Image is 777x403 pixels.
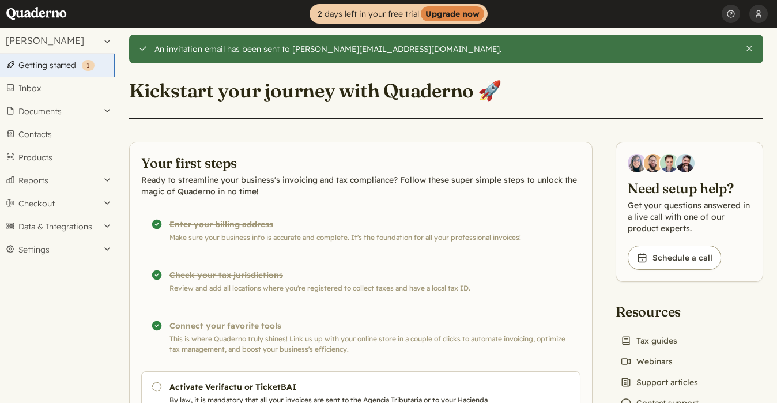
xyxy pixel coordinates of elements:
[616,374,703,390] a: Support articles
[616,333,682,349] a: Tax guides
[628,246,721,270] a: Schedule a call
[154,44,736,54] div: An invitation email has been sent to [PERSON_NAME][EMAIL_ADDRESS][DOMAIN_NAME].
[129,78,502,103] h1: Kickstart your journey with Quaderno 🚀
[169,381,493,393] h3: Activate Verifactu or TicketBAI
[628,199,751,234] p: Get your questions answered in a live call with one of our product experts.
[628,179,751,197] h2: Need setup help?
[141,174,580,197] p: Ready to streamline your business's invoicing and tax compliance? Follow these super simple steps...
[644,154,662,172] img: Jairo Fumero, Account Executive at Quaderno
[310,4,488,24] a: 2 days left in your free trialUpgrade now
[421,6,484,21] strong: Upgrade now
[628,154,646,172] img: Diana Carrasco, Account Executive at Quaderno
[660,154,678,172] img: Ivo Oltmans, Business Developer at Quaderno
[745,44,754,53] button: Close this alert
[616,303,703,321] h2: Resources
[676,154,695,172] img: Javier Rubio, DevRel at Quaderno
[141,154,580,172] h2: Your first steps
[86,61,90,70] span: 1
[616,353,677,370] a: Webinars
